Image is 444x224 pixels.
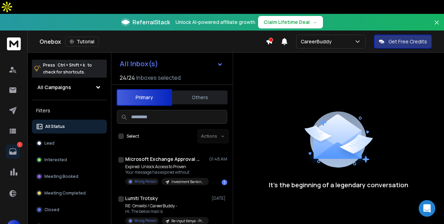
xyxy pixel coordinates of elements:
[44,157,67,163] p: Interested
[44,174,78,179] p: Meeting Booked
[43,62,92,76] p: Press to check for shortcuts.
[388,38,427,45] p: Get Free Credits
[44,207,59,213] p: Closed
[32,136,107,150] button: Lead
[40,37,266,46] div: Onebox
[209,156,227,162] p: 01:48 AM
[269,180,408,190] p: It’s the beginning of a legendary conversation
[32,170,107,183] button: Meeting Booked
[125,164,208,170] p: Expired: Unlock Access to Proven
[114,57,229,71] button: All Inbox(s)
[125,170,208,175] p: Your message has expired without
[120,74,135,82] span: 24 / 24
[32,106,107,115] h3: Filters
[171,218,205,224] p: Re-input Kenya - Promise
[133,18,170,26] span: ReferralStack
[125,195,158,202] h1: Lumiti Trotsky
[45,124,65,129] p: All Status
[32,186,107,200] button: Meeting Completed
[32,153,107,167] button: Interested
[57,61,86,69] span: Ctrl + Shift + k
[37,84,71,91] h1: All Campaigns
[374,35,432,49] button: Get Free Credits
[44,190,86,196] p: Meeting Completed
[120,60,158,67] h1: All Inbox(s)
[17,142,23,147] p: 1
[65,37,99,46] button: Tutorial
[125,156,202,163] h1: Microsoft Exchange Approval Assistant
[172,90,228,105] button: Others
[432,18,441,35] button: Close banner
[222,180,227,185] div: 1
[125,203,208,209] p: RE: Omieibi / CareerBuddy -
[32,80,107,94] button: All Campaigns
[127,133,139,139] label: Select
[134,179,156,184] p: Wrong Person
[6,145,20,158] a: 1
[419,200,435,217] div: Open Intercom Messenger
[301,38,334,45] p: CareerBuddy
[134,218,156,223] p: Wrong Person
[176,19,255,26] p: Unlock AI-powered affiliate growth
[32,120,107,133] button: All Status
[32,203,107,217] button: Closed
[212,196,227,201] p: [DATE]
[258,16,323,28] button: Claim Lifetime Deal→
[44,140,54,146] p: Lead
[117,89,172,106] button: Primary
[136,74,181,82] h3: Inboxes selected
[125,209,208,214] p: Hi, The below mail is
[313,19,317,26] span: →
[171,179,205,184] p: Investment Banking (Yasirah)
